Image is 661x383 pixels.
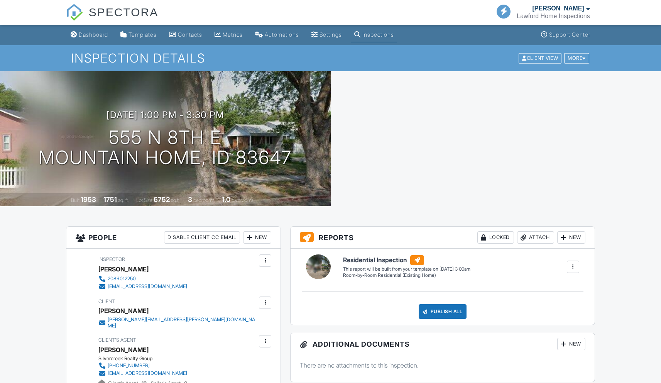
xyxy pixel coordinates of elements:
span: Client [98,298,115,304]
a: Automations (Basic) [252,28,302,42]
span: sq. ft. [118,197,129,203]
div: Disable Client CC Email [164,231,240,244]
span: Built [71,197,79,203]
div: Attach [517,231,554,244]
div: This report will be built from your template on [DATE] 3:00am [343,266,470,272]
a: [EMAIL_ADDRESS][DOMAIN_NAME] [98,369,187,377]
a: Client View [518,55,563,61]
div: Contacts [178,31,202,38]
span: sq.ft. [171,197,181,203]
div: Automations [265,31,299,38]
span: bedrooms [193,197,215,203]
a: Dashboard [68,28,111,42]
a: Settings [308,28,345,42]
div: Client View [519,53,561,63]
a: 2089012250 [98,275,187,283]
span: SPECTORA [89,4,159,20]
h1: 555 N 8th E Mountain Home, ID 83647 [39,127,292,168]
h6: Residential Inspection [343,255,470,265]
div: 3 [188,195,192,203]
div: [PERSON_NAME] [98,263,149,275]
div: 2089012250 [108,276,136,282]
div: New [557,231,585,244]
a: [EMAIL_ADDRESS][DOMAIN_NAME] [98,283,187,290]
div: [EMAIL_ADDRESS][DOMAIN_NAME] [108,370,187,376]
div: Locked [477,231,514,244]
a: Templates [117,28,160,42]
a: Contacts [166,28,205,42]
h1: Inspection Details [71,51,590,65]
h3: Reports [291,227,594,249]
div: 1751 [103,195,117,203]
h3: Additional Documents [291,333,594,355]
div: New [243,231,271,244]
div: Settings [320,31,342,38]
a: [PERSON_NAME] [98,344,149,356]
div: 6752 [154,195,170,203]
img: The Best Home Inspection Software - Spectora [66,4,83,21]
div: Templates [128,31,157,38]
div: Publish All [419,304,467,319]
div: Metrics [223,31,243,38]
span: Inspector [98,256,125,262]
div: Lawford Home Inspections [517,12,590,20]
div: Room-by-Room Residential (Existing Home) [343,272,470,279]
a: Support Center [538,28,593,42]
div: New [557,338,585,350]
a: Inspections [351,28,397,42]
a: Metrics [211,28,246,42]
div: [PERSON_NAME] [98,305,149,317]
span: Lot Size [136,197,152,203]
p: There are no attachments to this inspection. [300,361,585,369]
span: bathrooms [232,197,254,203]
div: [EMAIL_ADDRESS][DOMAIN_NAME] [108,283,187,290]
div: Inspections [362,31,394,38]
a: [PERSON_NAME][EMAIL_ADDRESS][PERSON_NAME][DOMAIN_NAME] [98,317,257,329]
h3: [DATE] 1:00 pm - 3:30 pm [107,110,224,120]
h3: People [66,227,281,249]
div: Dashboard [79,31,108,38]
a: SPECTORA [66,12,158,26]
a: [PHONE_NUMBER] [98,362,187,369]
div: [PHONE_NUMBER] [108,363,150,369]
div: 1953 [81,195,96,203]
span: Client's Agent [98,337,136,343]
div: Silvercreek Realty Group [98,356,193,362]
div: Support Center [549,31,590,38]
div: [PERSON_NAME] [532,5,584,12]
div: [PERSON_NAME][EMAIL_ADDRESS][PERSON_NAME][DOMAIN_NAME] [108,317,257,329]
div: More [564,53,589,63]
div: 1.0 [222,195,230,203]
